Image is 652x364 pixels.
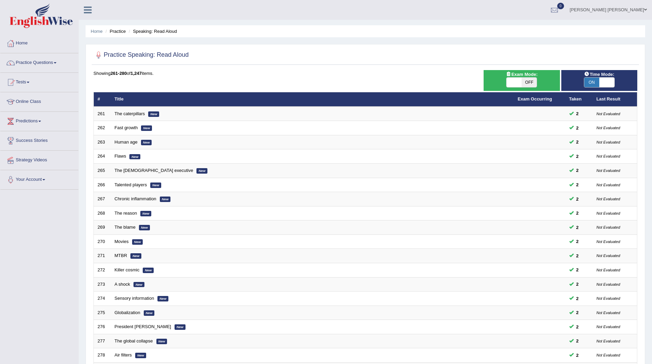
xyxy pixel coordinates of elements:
em: New [156,339,167,344]
a: Strategy Videos [0,151,78,168]
a: MTBR [115,253,127,258]
span: You can still take this question [574,138,581,146]
span: You can still take this question [574,252,581,259]
a: A shock [115,282,130,287]
td: 263 [94,135,111,149]
a: Exam Occurring [518,96,552,102]
span: You can still take this question [574,110,581,117]
li: Speaking: Read Aloud [127,28,177,35]
small: Not Evaluated [597,140,620,144]
span: You can still take this question [574,210,581,217]
b: 1,247 [130,71,142,76]
small: Not Evaluated [597,197,620,201]
b: 261-280 [111,71,127,76]
small: Not Evaluated [597,126,620,130]
div: Show exams occurring in exams [484,70,560,91]
h2: Practice Speaking: Read Aloud [93,50,189,60]
span: You can still take this question [574,295,581,302]
em: New [141,125,152,131]
small: Not Evaluated [597,225,620,229]
li: Practice [104,28,126,35]
a: The [DEMOGRAPHIC_DATA] executive [115,168,193,173]
td: 271 [94,249,111,263]
td: 274 [94,292,111,306]
span: 0 [557,3,564,9]
a: Fast growth [115,125,138,130]
span: You can still take this question [574,167,581,174]
a: Talented players [115,182,147,187]
a: Killer cosmic [115,267,140,272]
div: Showing of items. [93,70,637,77]
a: Online Class [0,92,78,109]
span: You can still take this question [574,196,581,203]
span: You can still take this question [574,238,581,245]
th: # [94,92,111,107]
a: Your Account [0,170,78,187]
span: You can still take this question [574,281,581,288]
a: President [PERSON_NAME] [115,324,171,329]
a: Predictions [0,112,78,129]
th: Last Result [593,92,637,107]
em: New [157,296,168,301]
td: 276 [94,320,111,334]
a: Movies [115,239,129,244]
a: The caterpillars [115,111,145,116]
th: Taken [565,92,593,107]
a: Air filters [115,352,132,358]
em: New [141,140,152,145]
small: Not Evaluated [597,211,620,215]
a: Human age [115,139,138,145]
em: New [175,324,186,330]
a: Flaws [115,153,126,159]
td: 272 [94,263,111,277]
span: You can still take this question [574,323,581,331]
span: ON [584,78,599,87]
td: 270 [94,234,111,249]
em: New [144,310,155,316]
span: You can still take this question [574,352,581,359]
span: Exam Mode: [503,71,540,78]
a: Home [91,29,103,34]
span: You can still take this question [574,153,581,160]
small: Not Evaluated [597,168,620,173]
a: The global collapse [115,338,153,343]
em: New [148,111,159,117]
a: Home [0,34,78,51]
span: You can still take this question [574,337,581,345]
small: Not Evaluated [597,296,620,300]
td: 273 [94,277,111,292]
em: New [129,154,140,160]
td: 268 [94,206,111,220]
em: New [196,168,207,174]
span: You can still take this question [574,124,581,132]
a: Sensory information [115,296,154,301]
td: 277 [94,334,111,348]
td: 264 [94,149,111,164]
th: Title [111,92,514,107]
td: 262 [94,121,111,135]
a: Chronic inflammation [115,196,156,201]
small: Not Evaluated [597,353,620,357]
td: 266 [94,178,111,192]
small: Not Evaluated [597,339,620,343]
a: Practice Questions [0,53,78,70]
td: 267 [94,192,111,206]
span: You can still take this question [574,181,581,188]
em: New [160,197,171,202]
td: 275 [94,306,111,320]
em: New [139,225,150,230]
td: 269 [94,220,111,235]
em: New [135,353,146,358]
td: 261 [94,107,111,121]
em: New [143,268,154,273]
small: Not Evaluated [597,154,620,158]
em: New [132,239,143,245]
small: Not Evaluated [597,240,620,244]
small: Not Evaluated [597,254,620,258]
td: 265 [94,164,111,178]
small: Not Evaluated [597,311,620,315]
a: Success Stories [0,131,78,148]
span: You can still take this question [574,266,581,273]
small: Not Evaluated [597,325,620,329]
small: Not Evaluated [597,282,620,286]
